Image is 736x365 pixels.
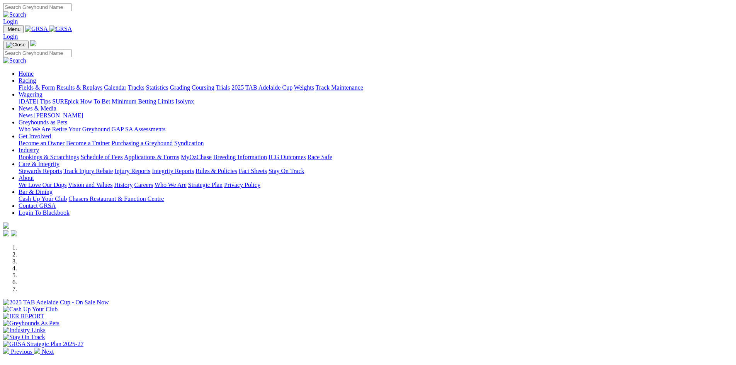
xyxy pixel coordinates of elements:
[19,202,56,209] a: Contact GRSA
[19,105,56,112] a: News & Media
[175,98,194,105] a: Isolynx
[269,154,306,160] a: ICG Outcomes
[174,140,204,146] a: Syndication
[19,133,51,139] a: Get Involved
[19,91,42,98] a: Wagering
[3,313,44,320] img: IER REPORT
[112,140,173,146] a: Purchasing a Greyhound
[68,195,164,202] a: Chasers Restaurant & Function Centre
[11,230,17,236] img: twitter.svg
[19,195,733,202] div: Bar & Dining
[152,168,194,174] a: Integrity Reports
[3,341,83,348] img: GRSA Strategic Plan 2025-27
[114,168,150,174] a: Injury Reports
[3,222,9,229] img: logo-grsa-white.png
[3,327,46,334] img: Industry Links
[34,112,83,119] a: [PERSON_NAME]
[34,348,54,355] a: Next
[124,154,179,160] a: Applications & Forms
[3,3,71,11] input: Search
[49,25,72,32] img: GRSA
[19,168,733,175] div: Care & Integrity
[66,140,110,146] a: Become a Trainer
[19,147,39,153] a: Industry
[3,320,59,327] img: Greyhounds As Pets
[3,306,58,313] img: Cash Up Your Club
[3,11,26,18] img: Search
[80,154,122,160] a: Schedule of Fees
[294,84,314,91] a: Weights
[52,126,110,132] a: Retire Your Greyhound
[19,154,79,160] a: Bookings & Scratchings
[231,84,292,91] a: 2025 TAB Adelaide Cup
[19,209,70,216] a: Login To Blackbook
[34,348,40,354] img: chevron-right-pager-white.svg
[19,168,62,174] a: Stewards Reports
[11,348,32,355] span: Previous
[19,195,67,202] a: Cash Up Your Club
[30,40,36,46] img: logo-grsa-white.png
[63,168,113,174] a: Track Injury Rebate
[19,70,34,77] a: Home
[3,18,18,25] a: Login
[224,182,260,188] a: Privacy Policy
[188,182,223,188] a: Strategic Plan
[19,140,65,146] a: Become an Owner
[19,119,67,126] a: Greyhounds as Pets
[114,182,133,188] a: History
[134,182,153,188] a: Careers
[19,84,733,91] div: Racing
[19,98,51,105] a: [DATE] Tips
[19,175,34,181] a: About
[155,182,187,188] a: Who We Are
[3,49,71,57] input: Search
[19,112,733,119] div: News & Media
[316,84,363,91] a: Track Maintenance
[19,112,32,119] a: News
[19,77,36,84] a: Racing
[19,140,733,147] div: Get Involved
[269,168,304,174] a: Stay On Track
[56,84,102,91] a: Results & Replays
[170,84,190,91] a: Grading
[146,84,168,91] a: Statistics
[19,188,53,195] a: Bar & Dining
[3,230,9,236] img: facebook.svg
[19,98,733,105] div: Wagering
[3,334,45,341] img: Stay On Track
[239,168,267,174] a: Fact Sheets
[195,168,237,174] a: Rules & Policies
[19,126,733,133] div: Greyhounds as Pets
[19,161,59,167] a: Care & Integrity
[19,154,733,161] div: Industry
[3,33,18,40] a: Login
[6,42,25,48] img: Close
[104,84,126,91] a: Calendar
[216,84,230,91] a: Trials
[25,25,48,32] img: GRSA
[3,348,9,354] img: chevron-left-pager-white.svg
[181,154,212,160] a: MyOzChase
[112,98,174,105] a: Minimum Betting Limits
[19,182,733,188] div: About
[52,98,78,105] a: SUREpick
[68,182,112,188] a: Vision and Values
[3,348,34,355] a: Previous
[19,182,66,188] a: We Love Our Dogs
[128,84,144,91] a: Tracks
[213,154,267,160] a: Breeding Information
[42,348,54,355] span: Next
[80,98,110,105] a: How To Bet
[19,84,55,91] a: Fields & Form
[112,126,166,132] a: GAP SA Assessments
[19,126,51,132] a: Who We Are
[3,41,29,49] button: Toggle navigation
[3,57,26,64] img: Search
[307,154,332,160] a: Race Safe
[192,84,214,91] a: Coursing
[3,299,109,306] img: 2025 TAB Adelaide Cup - On Sale Now
[3,25,24,33] button: Toggle navigation
[8,26,20,32] span: Menu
